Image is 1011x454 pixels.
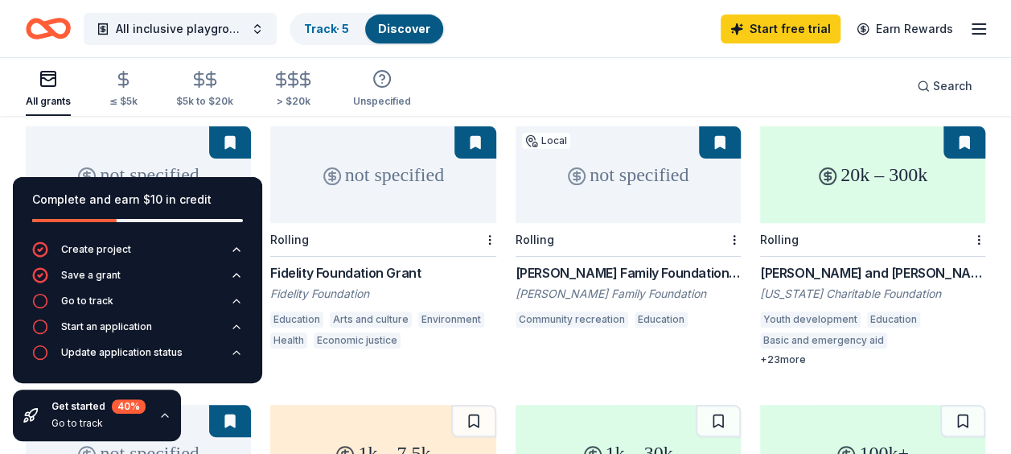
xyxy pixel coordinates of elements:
button: All inclusive playground [84,13,277,45]
div: not specified [516,126,741,223]
div: $5k to $20k [176,95,233,108]
div: [US_STATE] Charitable Foundation [760,286,985,302]
div: Save a grant [61,269,121,282]
button: Update application status [32,345,243,370]
div: 40 % [112,399,146,414]
div: Go to track [61,295,113,307]
div: All grants [26,95,71,108]
div: [PERSON_NAME] Family Foundation Grant [516,263,741,283]
span: Search [933,76,972,96]
button: ≤ $5k [109,64,138,116]
div: Complete and earn $10 in credit [32,190,243,209]
div: Go to track [51,417,146,430]
div: Education [270,312,323,328]
button: Create project [32,241,243,267]
a: Earn Rewards [847,14,963,43]
a: Track· 5 [304,22,349,35]
a: not specifiedRollingStantec Community Engagement GrantStantecElementary and secondary educationCo... [26,126,251,366]
div: Youth development [760,312,861,328]
div: > $20k [272,95,314,108]
button: Search [904,70,985,102]
div: Update application status [61,346,183,359]
div: Environment [418,312,484,328]
div: Fidelity Foundation Grant [270,263,495,283]
div: [PERSON_NAME] Family Foundation [516,286,741,302]
div: Rolling [760,233,799,246]
button: Save a grant [32,267,243,293]
a: Start free trial [721,14,840,43]
div: Economic justice [314,332,401,349]
div: Education [635,312,688,328]
button: Unspecified [353,63,411,116]
div: Education [867,312,920,328]
a: Home [26,10,71,47]
div: Outdoor sports [894,332,974,349]
span: All inclusive playground [116,19,245,39]
div: not specified [26,126,251,223]
a: 20k – 300kRolling[PERSON_NAME] and [PERSON_NAME] Fund - Large Grants Program[US_STATE] Charitable... [760,126,985,366]
button: $5k to $20k [176,64,233,116]
div: Fidelity Foundation [270,286,495,302]
div: + 23 more [760,353,985,366]
button: Track· 5Discover [290,13,445,45]
div: Community recreation [516,312,628,328]
div: Start an application [61,320,152,333]
div: Rolling [270,233,309,246]
a: Discover [378,22,430,35]
button: > $20k [272,64,314,116]
button: All grants [26,63,71,116]
div: Unspecified [353,95,411,108]
div: Get started [51,399,146,414]
div: not specified [270,126,495,223]
div: Basic and emergency aid [760,332,887,349]
div: Health [270,332,307,349]
div: Rolling [516,233,554,246]
button: Go to track [32,293,243,319]
div: Arts and culture [330,312,412,328]
button: Start an application [32,319,243,345]
a: not specifiedLocalRolling[PERSON_NAME] Family Foundation Grant[PERSON_NAME] Family FoundationComm... [516,126,741,332]
div: Create project [61,243,131,256]
a: not specifiedRollingFidelity Foundation GrantFidelity FoundationEducationArts and cultureEnvironm... [270,126,495,353]
div: 20k – 300k [760,126,985,223]
div: Local [522,133,570,149]
div: ≤ $5k [109,95,138,108]
div: [PERSON_NAME] and [PERSON_NAME] Fund - Large Grants Program [760,263,985,283]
